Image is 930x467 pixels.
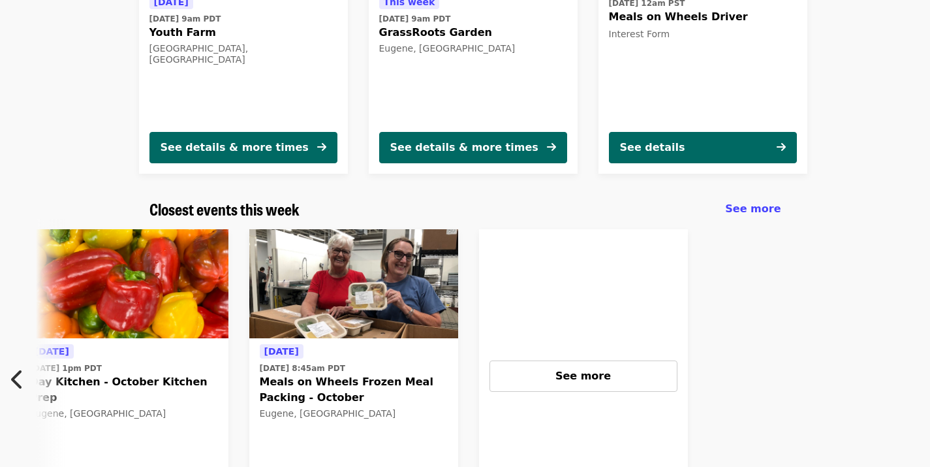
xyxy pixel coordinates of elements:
span: Meals on Wheels Frozen Meal Packing - October [260,374,448,406]
span: See more [725,202,781,215]
div: Eugene, [GEOGRAPHIC_DATA] [260,408,448,419]
div: [GEOGRAPHIC_DATA], [GEOGRAPHIC_DATA] [149,43,337,65]
time: [DATE] 9am PDT [149,13,221,25]
span: See more [555,370,611,382]
button: See more [489,361,677,392]
time: [DATE] 9am PDT [379,13,451,25]
span: [DATE] [264,346,299,357]
button: See details & more times [149,132,337,163]
span: GrassRoots Garden [379,25,567,40]
div: See details [620,140,685,155]
a: See more [725,201,781,217]
div: Closest events this week [139,200,792,219]
time: [DATE] 1pm PDT [30,362,102,374]
span: Meals on Wheels Driver [609,9,797,25]
span: Interest Form [609,29,670,39]
div: See details & more times [161,140,309,155]
span: Closest events this week [149,197,300,220]
i: chevron-left icon [11,367,24,392]
div: See details & more times [390,140,538,155]
button: See details & more times [379,132,567,163]
div: Eugene, [GEOGRAPHIC_DATA] [30,408,218,419]
i: arrow-right icon [777,141,786,153]
img: Day Kitchen - October Kitchen Prep organized by Food for Lane County [20,229,228,339]
time: [DATE] 8:45am PDT [260,362,345,374]
a: Closest events this week [149,200,300,219]
i: arrow-right icon [547,141,556,153]
i: arrow-right icon [317,141,326,153]
img: Meals on Wheels Frozen Meal Packing - October organized by Food for Lane County [249,229,458,339]
span: Day Kitchen - October Kitchen Prep [30,374,218,406]
div: Eugene, [GEOGRAPHIC_DATA] [379,43,567,54]
span: Youth Farm [149,25,337,40]
button: See details [609,132,797,163]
